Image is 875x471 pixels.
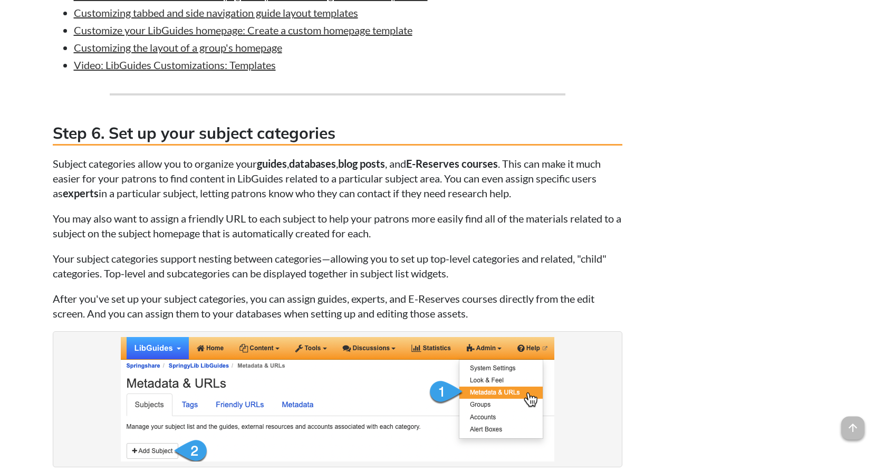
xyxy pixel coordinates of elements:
p: After you've set up your subject categories, you can assign guides, experts, and E-Reserves cours... [53,291,622,321]
a: Customizing tabbed and side navigation guide layout templates [74,6,358,19]
h3: Step 6. Set up your subject categories [53,122,622,146]
img: Screenshot highlighting the Add Subject button [121,337,554,462]
strong: posts [360,157,385,170]
p: You may also want to assign a friendly URL to each subject to help your patrons more easily find ... [53,211,622,241]
strong: guides [257,157,287,170]
strong: experts [63,187,99,199]
p: Your subject categories support nesting between categories—allowing you to set up top-level categ... [53,251,622,281]
a: Customize your LibGuides homepage: Create a custom homepage template [74,24,412,36]
strong: E-Reserves courses [406,157,498,170]
span: arrow_upward [841,416,864,439]
strong: blog [338,157,358,170]
a: Customizing the layout of a group's homepage [74,41,282,54]
p: Subject categories allow you to organize your , , , and . This can make it much easier for your p... [53,156,622,200]
a: arrow_upward [841,417,864,430]
a: Video: LibGuides Customizations: Templates [74,59,276,71]
strong: databases [289,157,336,170]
